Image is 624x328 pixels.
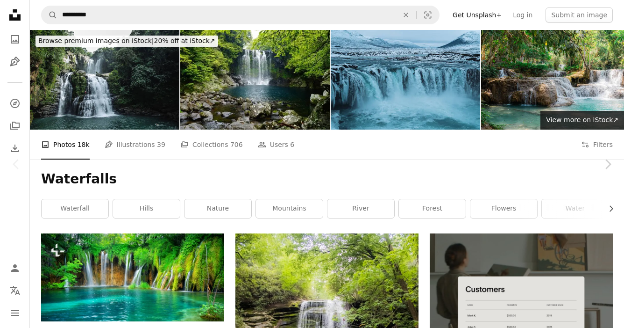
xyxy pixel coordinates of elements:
button: Filters [581,130,613,160]
a: Collections [6,117,24,135]
a: mountains [256,199,323,218]
button: Search Unsplash [42,6,57,24]
span: Browse premium images on iStock | [38,37,154,44]
button: Language [6,281,24,300]
a: Log in / Sign up [6,259,24,277]
span: 706 [230,139,243,150]
button: Clear [396,6,416,24]
a: Exotic waterfall and lake landscape of Plitvice Lakes National Park, UNESCO natural world heritag... [41,273,224,281]
a: flowers [470,199,537,218]
a: Log in [507,7,538,22]
a: View more on iStock↗ [540,111,624,130]
a: waterfall [42,199,108,218]
img: Nauyuca Waterfall in Costa Rica [30,30,179,130]
span: 39 [157,139,165,150]
a: nature [184,199,251,218]
a: Get Unsplash+ [447,7,507,22]
img: Beautiful waterfall landscapes in Iceland during winter [331,30,480,130]
a: Explore [6,94,24,113]
a: Next [591,119,624,209]
button: Visual search [417,6,439,24]
a: Users 6 [258,130,295,160]
a: hills [113,199,180,218]
img: Cheonjiyeon waterfall in the Jeju island, Korea [180,30,330,130]
a: Browse premium images on iStock|20% off at iStock↗ [30,30,224,52]
a: Illustrations [6,52,24,71]
img: Exotic waterfall and lake landscape of Plitvice Lakes National Park, UNESCO natural world heritag... [41,233,224,321]
span: 20% off at iStock ↗ [38,37,215,44]
a: Photos [6,30,24,49]
a: river [327,199,394,218]
a: Collections 706 [180,130,243,160]
form: Find visuals sitewide [41,6,440,24]
button: Submit an image [546,7,613,22]
button: Menu [6,304,24,322]
span: View more on iStock ↗ [546,116,618,124]
a: water [542,199,609,218]
span: 6 [290,139,294,150]
h1: Waterfalls [41,171,613,188]
a: forest [399,199,466,218]
a: Illustrations 39 [105,130,165,160]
